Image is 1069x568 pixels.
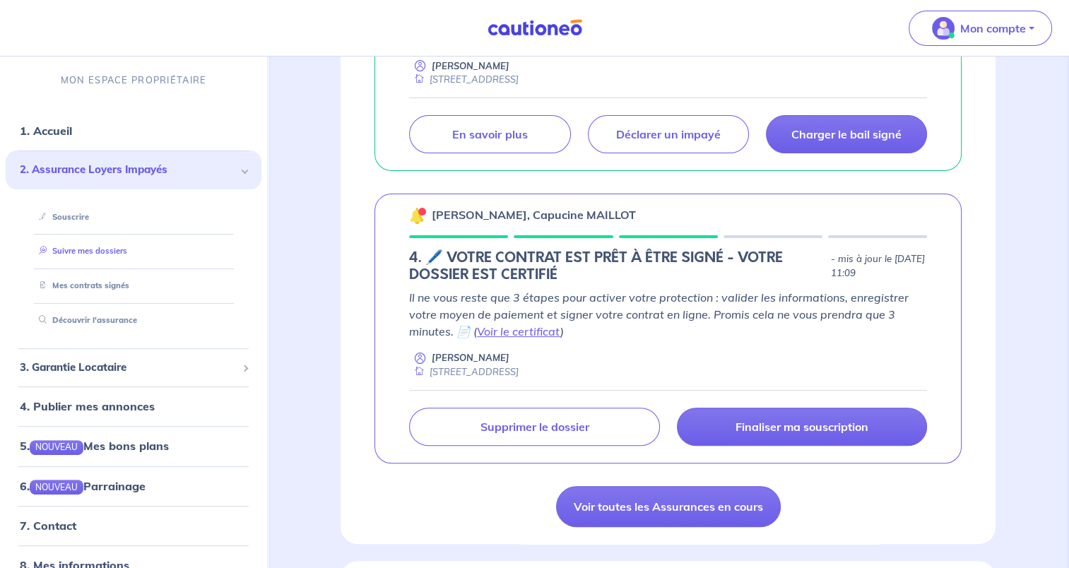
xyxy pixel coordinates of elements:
[409,249,825,283] h5: 4. 🖊️ VOTRE CONTRAT EST PRÊT À ÊTRE SIGNÉ - VOTRE DOSSIER EST CERTIFIÉ
[556,486,781,527] a: Voir toutes les Assurances en cours
[409,408,659,446] a: Supprimer le dossier
[960,20,1026,37] p: Mon compte
[909,11,1052,46] button: illu_account_valid_menu.svgMon compte
[23,275,244,298] div: Mes contrats signés
[409,365,519,379] div: [STREET_ADDRESS]
[6,151,261,190] div: 2. Assurance Loyers Impayés
[20,162,237,179] span: 2. Assurance Loyers Impayés
[6,472,261,500] div: 6.NOUVEAUParrainage
[23,309,244,332] div: Découvrir l'assurance
[6,354,261,381] div: 3. Garantie Locataire
[33,247,127,256] a: Suivre mes dossiers
[20,400,155,414] a: 4. Publier mes annonces
[409,249,927,283] div: state: CONTRACT-INFO-IN-PROGRESS, Context: NEW,CHOOSE-CERTIFICATE,RELATIONSHIP,LESSOR-DOCUMENTS
[6,117,261,146] div: 1. Accueil
[33,315,137,325] a: Découvrir l'assurance
[23,240,244,264] div: Suivre mes dossiers
[432,206,636,223] p: [PERSON_NAME], Capucine MAILLOT
[33,281,129,291] a: Mes contrats signés
[20,519,76,533] a: 7. Contact
[452,127,527,141] p: En savoir plus
[480,420,589,434] p: Supprimer le dossier
[20,439,169,454] a: 5.NOUVEAUMes bons plans
[23,206,244,229] div: Souscrire
[477,324,560,338] a: Voir le certificat
[6,511,261,540] div: 7. Contact
[20,360,237,376] span: 3. Garantie Locataire
[588,115,749,153] a: Déclarer un impayé
[432,59,509,73] p: [PERSON_NAME]
[791,127,902,141] p: Charger le bail signé
[33,212,89,222] a: Souscrire
[6,432,261,461] div: 5.NOUVEAUMes bons plans
[766,115,927,153] a: Charger le bail signé
[831,252,927,280] p: - mis à jour le [DATE] 11:09
[482,19,588,37] img: Cautioneo
[20,124,72,138] a: 1. Accueil
[677,408,927,446] a: Finaliser ma souscription
[932,17,955,40] img: illu_account_valid_menu.svg
[616,127,721,141] p: Déclarer un impayé
[409,207,426,224] img: 🔔
[409,115,570,153] a: En savoir plus
[409,289,927,340] p: Il ne vous reste que 3 étapes pour activer votre protection : valider les informations, enregistr...
[61,73,206,87] p: MON ESPACE PROPRIÉTAIRE
[6,393,261,421] div: 4. Publier mes annonces
[409,73,519,86] div: [STREET_ADDRESS]
[20,479,146,493] a: 6.NOUVEAUParrainage
[432,351,509,365] p: [PERSON_NAME]
[736,420,868,434] p: Finaliser ma souscription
